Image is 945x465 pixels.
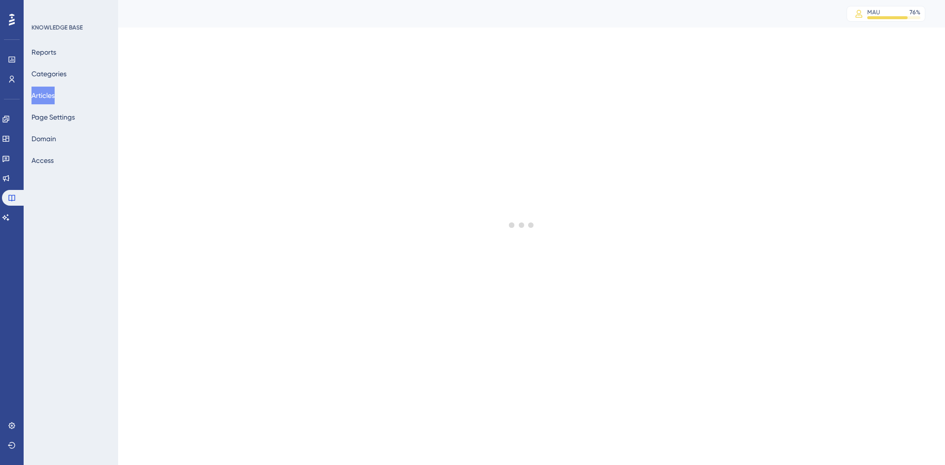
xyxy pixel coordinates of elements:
[31,87,55,104] button: Articles
[910,8,920,16] div: 76 %
[31,130,56,148] button: Domain
[31,108,75,126] button: Page Settings
[31,152,54,169] button: Access
[31,65,66,83] button: Categories
[867,8,880,16] div: MAU
[31,43,56,61] button: Reports
[31,24,83,31] div: KNOWLEDGE BASE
